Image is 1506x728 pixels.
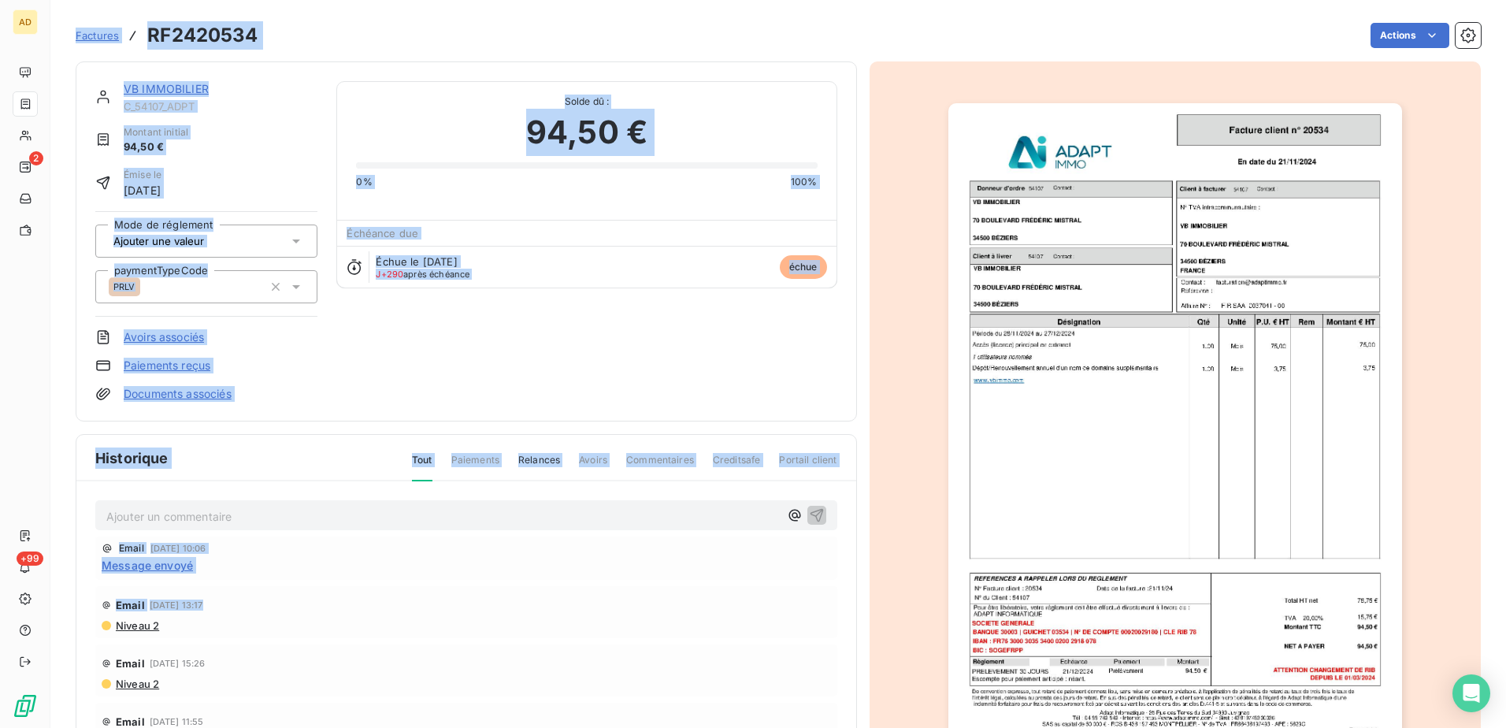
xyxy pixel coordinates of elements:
[124,82,209,95] a: VB IMMOBILIER
[102,557,193,574] span: Message envoyé
[150,544,206,553] span: [DATE] 10:06
[376,269,469,279] span: après échéance
[124,386,232,402] a: Documents associés
[116,599,145,611] span: Email
[29,151,43,165] span: 2
[95,448,169,469] span: Historique
[150,717,204,726] span: [DATE] 11:55
[124,358,210,373] a: Paiements reçus
[147,21,258,50] h3: RF2420534
[17,552,43,566] span: +99
[116,657,145,670] span: Email
[626,453,694,480] span: Commentaires
[116,715,145,728] span: Email
[113,282,135,292] span: PRLV
[451,453,499,480] span: Paiements
[13,693,38,719] img: Logo LeanPay
[124,139,188,155] span: 94,50 €
[124,182,161,199] span: [DATE]
[356,175,372,189] span: 0%
[124,125,188,139] span: Montant initial
[112,234,270,248] input: Ajouter une valeur
[1452,674,1490,712] div: Open Intercom Messenger
[124,329,204,345] a: Avoirs associés
[779,453,836,480] span: Portail client
[376,255,457,268] span: Échue le [DATE]
[13,9,38,35] div: AD
[114,619,159,632] span: Niveau 2
[124,100,317,113] span: C_54107_ADPT
[150,659,206,668] span: [DATE] 15:26
[412,453,432,481] span: Tout
[376,269,403,280] span: J+290
[791,175,818,189] span: 100%
[347,227,418,240] span: Échéance due
[76,29,119,42] span: Factures
[780,255,827,279] span: échue
[119,544,144,553] span: Email
[579,453,607,480] span: Avoirs
[124,168,161,182] span: Émise le
[1371,23,1449,48] button: Actions
[713,453,761,480] span: Creditsafe
[150,600,203,610] span: [DATE] 13:17
[526,109,647,156] span: 94,50 €
[356,95,817,109] span: Solde dû :
[518,453,560,480] span: Relances
[76,28,119,43] a: Factures
[114,678,159,690] span: Niveau 2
